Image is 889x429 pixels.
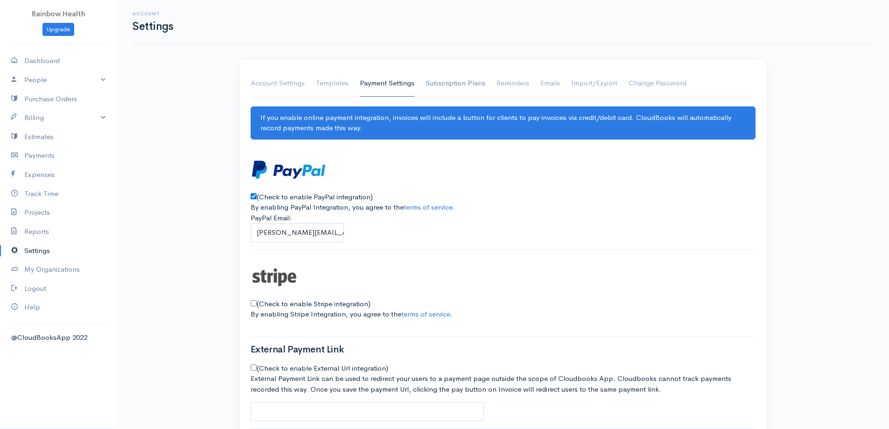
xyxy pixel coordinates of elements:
[629,70,686,97] a: Change Password
[540,70,560,97] a: Emails
[571,70,617,97] a: Import/Export
[360,70,414,97] a: Payment Settings
[426,70,485,97] a: Subscription Plans
[401,309,450,318] a: terms of service
[404,203,453,211] a: terms of service
[257,299,371,309] label: (Check to enable Stripe integration)
[251,202,756,213] div: By enabling PayPal Integration, you agree to the .
[251,70,305,97] a: Account Settings
[32,9,85,18] span: Rainbow Health
[251,373,756,394] p: External Payment Link can be used to redirect your users to a payment page outside the scope of C...
[316,70,349,97] a: Templates
[42,23,74,36] a: Upgrade
[257,192,373,203] label: (Check to enable PayPal integration)
[251,345,756,355] h2: External Payment Link
[257,363,388,374] label: (Check to enable External Url integration)
[497,70,529,97] a: Reminders
[251,309,756,320] div: By enabling Stripe Integration, you agree to the .
[251,213,292,224] label: PayPal Email:
[133,11,173,16] h6: Account
[11,332,105,343] div: @CloudBooksApp 2022
[133,21,173,32] h1: Settings
[251,106,756,140] div: If you enable online payment integration, invoices will include a button for clients to pay invoi...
